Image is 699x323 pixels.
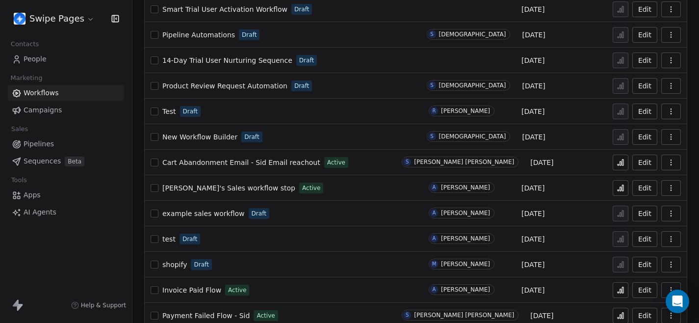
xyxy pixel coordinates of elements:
[294,81,309,90] span: Draft
[632,104,657,119] button: Edit
[521,55,544,65] span: [DATE]
[7,122,32,136] span: Sales
[632,155,657,170] button: Edit
[24,207,56,217] span: AI Agents
[632,27,657,43] button: Edit
[228,286,246,295] span: Active
[162,30,235,40] a: Pipeline Automations
[24,54,47,64] span: People
[162,285,221,295] a: Invoice Paid Flow
[302,184,320,192] span: Active
[8,85,124,101] a: Workflows
[414,159,514,165] div: [PERSON_NAME] [PERSON_NAME]
[162,286,221,294] span: Invoice Paid Flow
[29,12,84,25] span: Swipe Pages
[632,180,657,196] button: Edit
[433,286,436,294] div: A
[24,105,62,115] span: Campaigns
[162,210,245,217] span: example sales workflow
[162,5,287,13] span: Smart Trial User Activation Workflow
[632,206,657,221] button: Edit
[244,133,259,141] span: Draft
[162,56,292,64] span: 14-Day Trial User Nurturing Sequence
[162,107,176,116] a: Test
[162,159,320,166] span: Cart Abandonment Email - Sid Email reachout
[162,312,250,320] span: Payment Failed Flow - Sid
[183,107,198,116] span: Draft
[81,301,126,309] span: Help & Support
[8,51,124,67] a: People
[8,204,124,220] a: AI Agents
[441,261,490,268] div: [PERSON_NAME]
[439,82,506,89] div: [DEMOGRAPHIC_DATA]
[24,190,41,200] span: Apps
[441,108,490,114] div: [PERSON_NAME]
[439,133,506,140] div: [DEMOGRAPHIC_DATA]
[632,257,657,272] button: Edit
[162,55,292,65] a: 14-Day Trial User Nurturing Sequence
[71,301,126,309] a: Help & Support
[194,260,208,269] span: Draft
[530,311,553,321] span: [DATE]
[522,81,545,91] span: [DATE]
[433,209,436,217] div: A
[433,107,436,115] div: R
[162,133,237,141] span: New Workflow Builder
[162,183,295,193] a: [PERSON_NAME]'s Sales workflow stop
[522,30,545,40] span: [DATE]
[65,157,84,166] span: Beta
[433,184,436,191] div: A
[8,153,124,169] a: SequencesBeta
[441,210,490,216] div: [PERSON_NAME]
[327,158,345,167] span: Active
[299,56,314,65] span: Draft
[162,311,250,321] a: Payment Failed Flow - Sid
[12,10,97,27] button: Swipe Pages
[632,78,657,94] button: Edit
[14,13,26,25] img: user_01J93QE9VH11XXZQZDP4TWZEES.jpg
[252,209,266,218] span: Draft
[162,31,235,39] span: Pipeline Automations
[441,235,490,242] div: [PERSON_NAME]
[162,158,320,167] a: Cart Abandonment Email - Sid Email reachout
[162,184,295,192] span: [PERSON_NAME]'s Sales workflow stop
[666,290,689,313] div: Open Intercom Messenger
[632,1,657,17] button: Edit
[521,183,544,193] span: [DATE]
[6,71,47,85] span: Marketing
[8,136,124,152] a: Pipelines
[414,312,514,319] div: [PERSON_NAME] [PERSON_NAME]
[430,30,433,38] div: S
[632,282,657,298] button: Edit
[8,102,124,118] a: Campaigns
[8,187,124,203] a: Apps
[24,88,59,98] span: Workflows
[6,37,43,52] span: Contacts
[162,132,237,142] a: New Workflow Builder
[242,30,257,39] span: Draft
[521,234,544,244] span: [DATE]
[257,311,275,320] span: Active
[7,173,31,188] span: Tools
[521,4,544,14] span: [DATE]
[439,31,506,38] div: [DEMOGRAPHIC_DATA]
[632,129,657,145] button: Edit
[24,139,54,149] span: Pipelines
[430,81,433,89] div: S
[162,260,187,269] a: shopify
[432,260,437,268] div: M
[294,5,309,14] span: Draft
[521,285,544,295] span: [DATE]
[632,231,657,247] button: Edit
